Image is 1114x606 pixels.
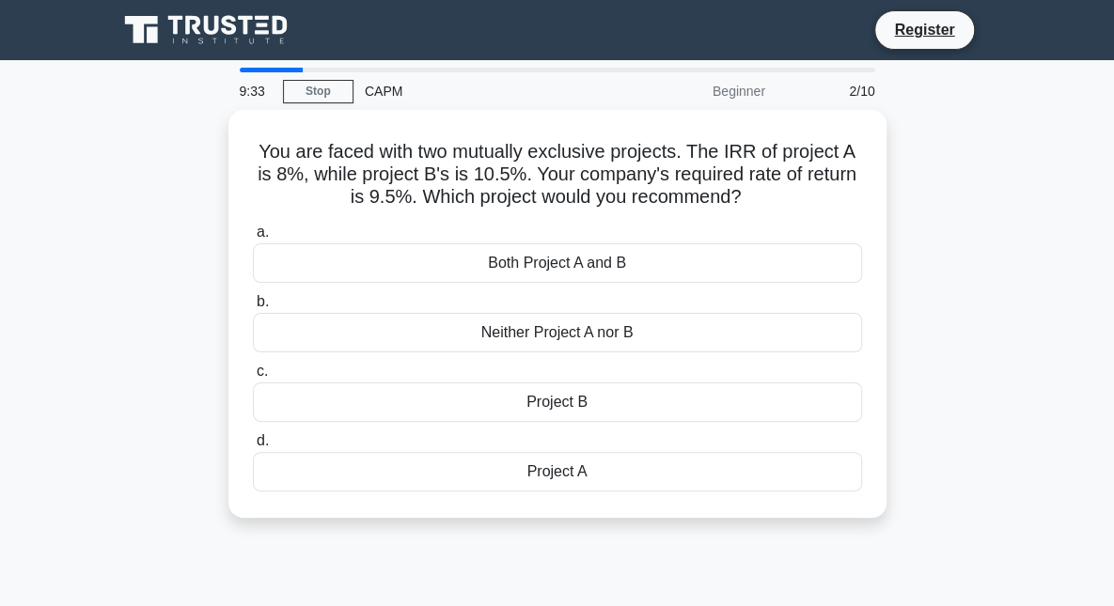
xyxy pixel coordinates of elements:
div: 9:33 [228,72,283,110]
div: Beginner [612,72,777,110]
div: CAPM [353,72,612,110]
div: Both Project A and B [253,243,862,283]
a: Register [883,18,965,41]
span: b. [257,293,269,309]
span: d. [257,432,269,448]
div: Neither Project A nor B [253,313,862,352]
div: Project B [253,382,862,422]
a: Stop [283,80,353,103]
div: Project A [253,452,862,491]
span: a. [257,224,269,240]
span: c. [257,363,268,379]
h5: You are faced with two mutually exclusive projects. The IRR of project A is 8%, while project B's... [251,140,864,210]
div: 2/10 [777,72,886,110]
